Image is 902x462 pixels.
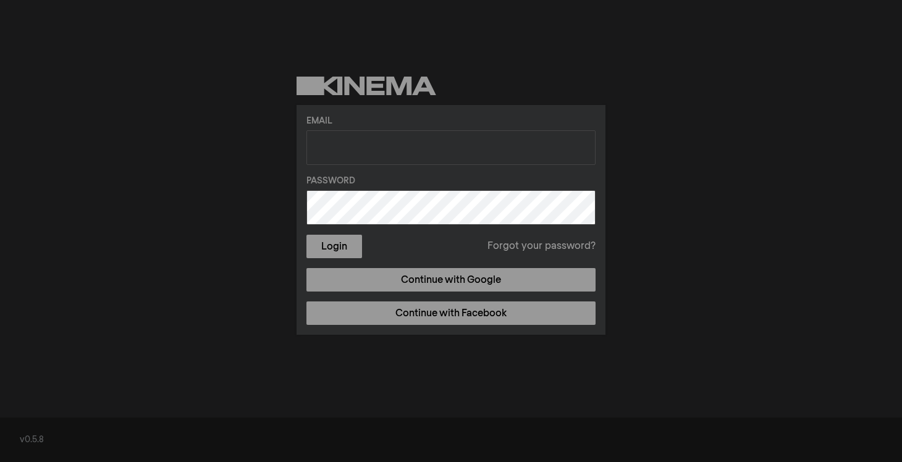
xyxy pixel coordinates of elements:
button: Login [306,235,362,258]
a: Continue with Google [306,268,596,292]
label: Email [306,115,596,128]
a: Forgot your password? [487,239,596,254]
a: Continue with Facebook [306,301,596,325]
label: Password [306,175,596,188]
div: v0.5.8 [20,434,882,447]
